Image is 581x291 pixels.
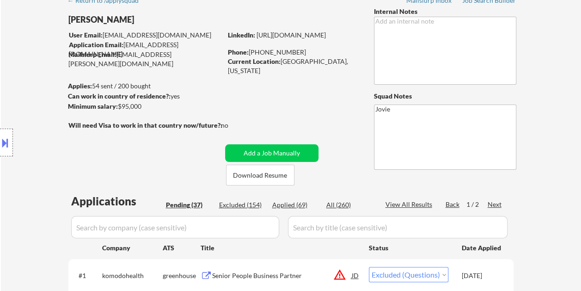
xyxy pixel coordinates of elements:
button: Add a Job Manually [225,144,318,162]
div: Squad Notes [374,92,516,101]
strong: Application Email: [69,41,123,49]
div: no [221,121,247,130]
div: Internal Notes [374,7,516,16]
div: komodohealth [102,271,163,280]
div: Pending (37) [166,200,212,210]
div: [PHONE_NUMBER] [228,48,359,57]
div: Excluded (154) [219,200,265,210]
div: View All Results [385,200,435,209]
a: [URL][DOMAIN_NAME] [257,31,326,39]
div: JD [351,267,360,284]
div: Senior People Business Partner [212,271,352,280]
div: Next [488,200,502,209]
div: [PERSON_NAME] [68,14,258,25]
div: All (260) [326,200,373,210]
div: Title [201,243,360,253]
div: Date Applied [462,243,502,253]
div: [GEOGRAPHIC_DATA], [US_STATE] [228,57,359,75]
div: greenhouse [163,271,201,280]
strong: LinkedIn: [228,31,255,39]
input: Search by company (case sensitive) [71,216,279,238]
input: Search by title (case sensitive) [288,216,508,238]
div: [EMAIL_ADDRESS][DOMAIN_NAME] [69,31,222,40]
button: warning_amber [333,268,346,281]
div: [DATE] [462,271,502,280]
strong: Mailslurp Email: [68,50,116,58]
div: #1 [79,271,95,280]
div: Back [446,200,460,209]
strong: Phone: [228,48,249,56]
strong: Current Location: [228,57,281,65]
div: 1 / 2 [466,200,488,209]
div: Company [102,243,163,253]
div: ATS [163,243,201,253]
div: Status [369,239,448,256]
strong: User Email: [69,31,103,39]
div: [EMAIL_ADDRESS][PERSON_NAME][DOMAIN_NAME] [68,50,222,68]
button: Download Resume [226,165,294,186]
div: Applied (69) [272,200,318,210]
div: [EMAIL_ADDRESS][DOMAIN_NAME] [69,40,222,58]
